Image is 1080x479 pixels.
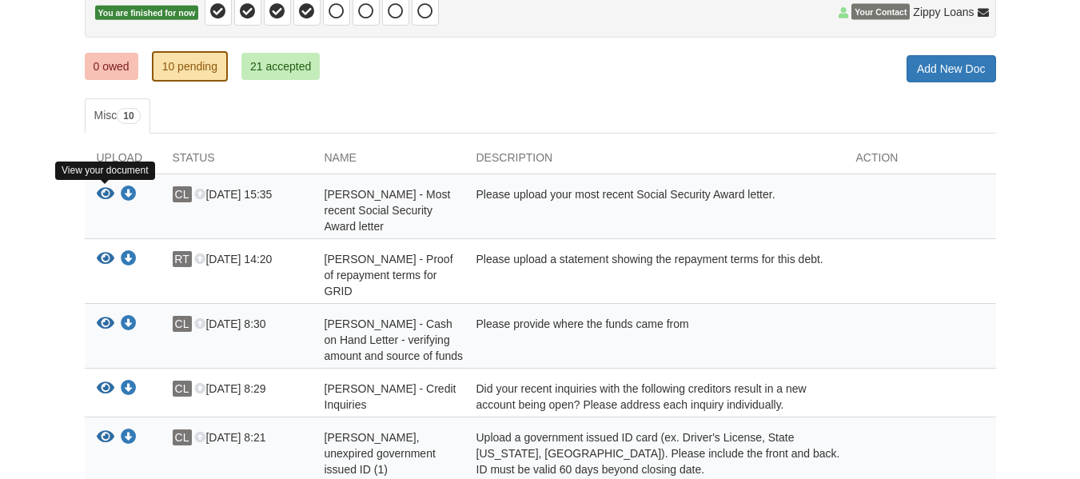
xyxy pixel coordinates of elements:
[464,429,844,477] div: Upload a government issued ID card (ex. Driver's License, State [US_STATE], [GEOGRAPHIC_DATA]). P...
[464,251,844,299] div: Please upload a statement showing the repayment terms for this debt.
[844,150,996,174] div: Action
[173,186,192,202] span: CL
[97,186,114,203] button: View Charlie Lewis - Most recent Social Security Award letter
[313,150,464,174] div: Name
[121,253,137,266] a: Download Charlie Lewis - Proof of repayment terms for GRID
[325,431,436,476] span: [PERSON_NAME], unexpired government issued ID (1)
[194,431,265,444] span: [DATE] 8:21
[121,383,137,396] a: Download Charlie Lewis - Credit Inquiries
[95,6,199,21] span: You are finished for now
[85,53,138,80] a: 0 owed
[464,186,844,234] div: Please upload your most recent Social Security Award letter.
[173,381,192,397] span: CL
[913,4,974,20] span: Zippy Loans
[173,429,192,445] span: CL
[851,4,910,20] span: Your Contact
[97,381,114,397] button: View Charlie Lewis - Credit Inquiries
[121,432,137,445] a: Download Charlie Lewis - Valid, unexpired government issued ID (1)
[85,150,161,174] div: Upload
[907,55,996,82] a: Add New Doc
[194,188,272,201] span: [DATE] 15:35
[464,381,844,413] div: Did your recent inquiries with the following creditors result in a new account being open? Please...
[325,188,451,233] span: [PERSON_NAME] - Most recent Social Security Award letter
[194,317,265,330] span: [DATE] 8:30
[117,108,140,124] span: 10
[152,51,228,82] a: 10 pending
[55,162,155,180] div: View your document
[97,251,114,268] button: View Charlie Lewis - Proof of repayment terms for GRID
[194,253,272,265] span: [DATE] 14:20
[325,317,464,362] span: [PERSON_NAME] - Cash on Hand Letter - verifying amount and source of funds
[121,318,137,331] a: Download Charlie Lewis - Cash on Hand Letter - verifying amount and source of funds
[194,382,265,395] span: [DATE] 8:29
[97,429,114,446] button: View Charlie Lewis - Valid, unexpired government issued ID (1)
[97,316,114,333] button: View Charlie Lewis - Cash on Hand Letter - verifying amount and source of funds
[121,189,137,202] a: Download Charlie Lewis - Most recent Social Security Award letter
[325,382,456,411] span: [PERSON_NAME] - Credit Inquiries
[161,150,313,174] div: Status
[464,150,844,174] div: Description
[173,251,192,267] span: RT
[464,316,844,364] div: Please provide where the funds came from
[85,98,150,134] a: Misc
[241,53,320,80] a: 21 accepted
[173,316,192,332] span: CL
[325,253,453,297] span: [PERSON_NAME] - Proof of repayment terms for GRID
